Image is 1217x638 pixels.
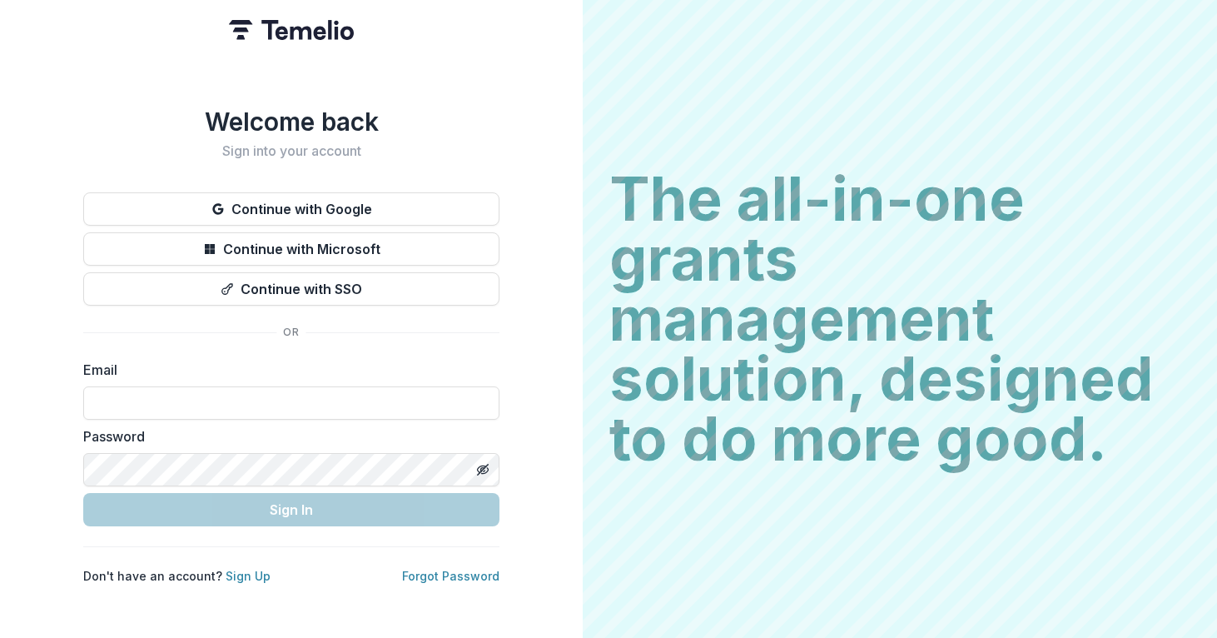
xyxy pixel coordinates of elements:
h1: Welcome back [83,107,499,137]
button: Toggle password visibility [469,456,496,483]
label: Email [83,360,489,380]
a: Sign Up [226,569,271,583]
h2: Sign into your account [83,143,499,159]
button: Continue with SSO [83,272,499,306]
p: Don't have an account? [83,567,271,585]
a: Forgot Password [402,569,499,583]
button: Sign In [83,493,499,526]
label: Password [83,426,489,446]
button: Continue with Google [83,192,499,226]
button: Continue with Microsoft [83,232,499,266]
img: Temelio [229,20,354,40]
